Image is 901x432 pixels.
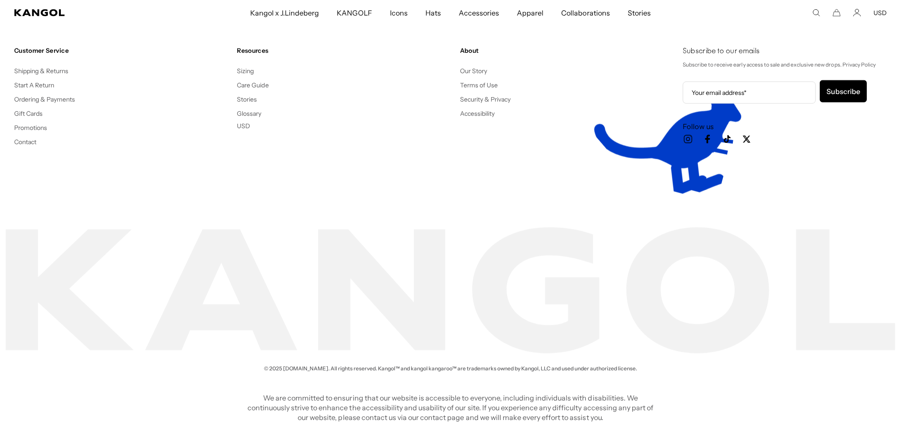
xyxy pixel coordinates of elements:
[853,9,861,17] a: Account
[237,81,268,89] a: Care Guide
[237,67,254,75] a: Sizing
[14,95,75,103] a: Ordering & Payments
[14,124,47,132] a: Promotions
[873,9,887,17] button: USD
[820,80,867,102] button: Subscribe
[14,138,36,146] a: Contact
[460,47,676,55] h4: About
[460,110,495,118] a: Accessibility
[237,95,257,103] a: Stories
[14,9,165,16] a: Kangol
[14,67,69,75] a: Shipping & Returns
[237,110,261,118] a: Glossary
[683,60,887,70] p: Subscribe to receive early access to sale and exclusive new drops. Privacy Policy
[812,9,820,17] summary: Search here
[14,110,43,118] a: Gift Cards
[833,9,841,17] button: Cart
[237,47,452,55] h4: Resources
[245,393,657,422] p: We are committed to ensuring that our website is accessible to everyone, including individuals wi...
[683,122,887,131] h3: Follow us
[683,47,887,56] h4: Subscribe to our emails
[14,81,54,89] a: Start A Return
[14,47,230,55] h4: Customer Service
[237,122,250,130] button: USD
[460,95,511,103] a: Security & Privacy
[460,67,487,75] a: Our Story
[460,81,498,89] a: Terms of Use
